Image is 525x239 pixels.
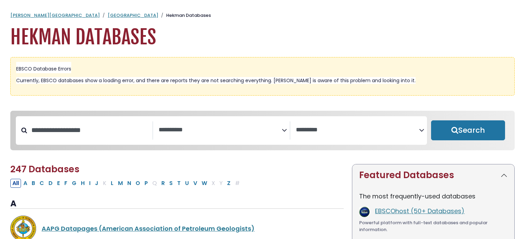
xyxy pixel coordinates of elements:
[191,179,199,188] button: Filter Results V
[10,178,243,187] div: Alpha-list to filter by first letter of database name
[93,179,100,188] button: Filter Results J
[142,179,150,188] button: Filter Results P
[70,179,78,188] button: Filter Results G
[159,127,282,134] textarea: Search
[133,179,142,188] button: Filter Results O
[30,179,37,188] button: Filter Results B
[175,179,183,188] button: Filter Results T
[10,163,79,175] span: 247 Databases
[21,179,29,188] button: Filter Results A
[352,164,514,186] button: Featured Databases
[108,12,158,19] a: [GEOGRAPHIC_DATA]
[37,179,46,188] button: Filter Results C
[359,192,507,201] p: The most frequently-used databases
[55,179,62,188] button: Filter Results E
[116,179,125,188] button: Filter Results M
[359,219,507,233] div: Powerful platform with full-text databases and popular information.
[62,179,69,188] button: Filter Results F
[200,179,209,188] button: Filter Results W
[27,124,152,136] input: Search database by title or keyword
[125,179,133,188] button: Filter Results N
[10,179,21,188] button: All
[10,199,344,209] h3: A
[225,179,233,188] button: Filter Results Z
[10,12,515,19] nav: breadcrumb
[375,207,464,215] a: EBSCOhost (50+ Databases)
[159,179,167,188] button: Filter Results R
[79,179,87,188] button: Filter Results H
[16,77,416,84] span: Currently, EBSCO databases show a loading error, and there are reports they are not searching eve...
[109,179,116,188] button: Filter Results L
[167,179,175,188] button: Filter Results S
[10,12,100,19] a: [PERSON_NAME][GEOGRAPHIC_DATA]
[46,179,55,188] button: Filter Results D
[42,224,255,233] a: AAPG Datapages (American Association of Petroleum Geologists)
[158,12,211,19] li: Hekman Databases
[296,127,419,134] textarea: Search
[16,65,71,72] span: EBSCO Database Errors
[87,179,93,188] button: Filter Results I
[10,111,515,151] nav: Search filters
[10,26,515,49] h1: Hekman Databases
[431,120,505,140] button: Submit for Search Results
[183,179,191,188] button: Filter Results U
